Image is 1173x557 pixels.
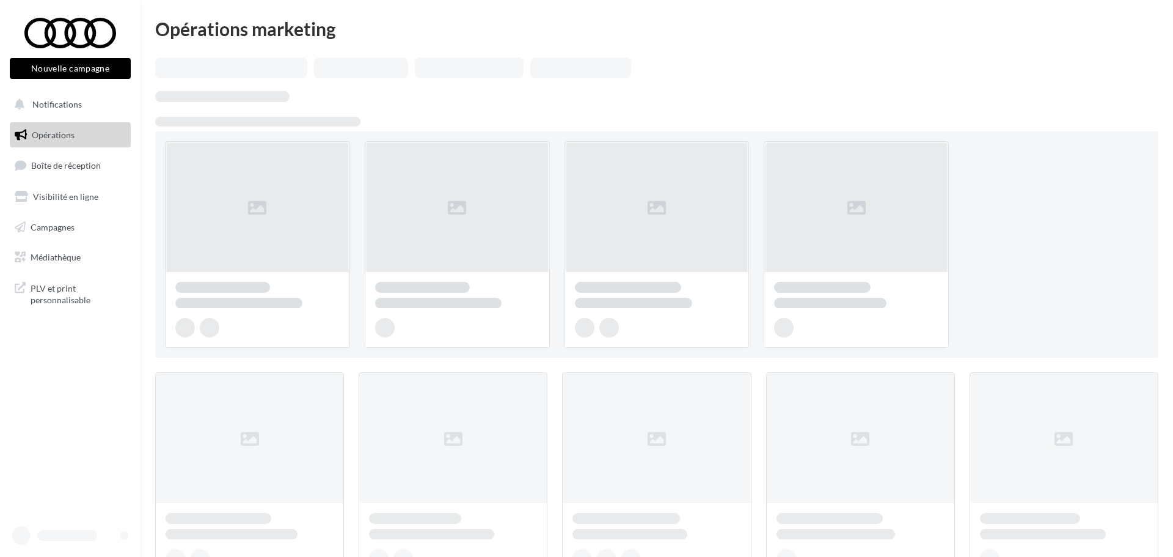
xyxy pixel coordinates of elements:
a: PLV et print personnalisable [7,275,133,311]
a: Boîte de réception [7,152,133,179]
span: Opérations [32,130,75,140]
div: Opérations marketing [155,20,1158,38]
span: Campagnes [31,221,75,232]
span: Notifications [32,99,82,109]
a: Opérations [7,122,133,148]
a: Médiathèque [7,245,133,270]
button: Notifications [7,92,128,117]
span: Boîte de réception [31,160,101,171]
span: Médiathèque [31,252,81,262]
button: Nouvelle campagne [10,58,131,79]
span: PLV et print personnalisable [31,280,126,306]
a: Campagnes [7,215,133,240]
a: Visibilité en ligne [7,184,133,210]
span: Visibilité en ligne [33,191,98,202]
